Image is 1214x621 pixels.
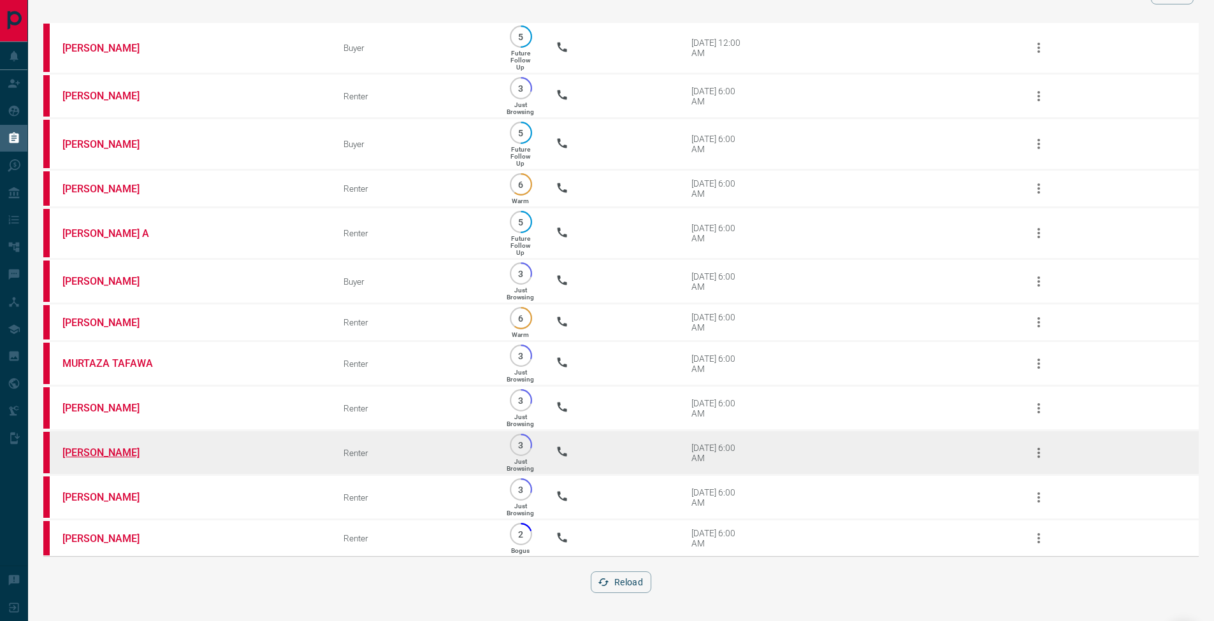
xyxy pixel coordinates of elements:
p: 3 [516,440,526,450]
div: Renter [343,359,486,369]
a: [PERSON_NAME] [62,446,158,459]
p: 6 [516,313,526,323]
p: Just Browsing [507,413,534,427]
div: [DATE] 6:00 AM [691,487,746,508]
p: Warm [512,197,529,204]
div: Renter [343,492,486,503]
button: Reload [591,571,651,593]
a: [PERSON_NAME] [62,402,158,414]
p: Future Follow Up [510,235,530,256]
p: 5 [516,217,526,227]
div: [DATE] 6:00 AM [691,86,746,106]
div: [DATE] 6:00 AM [691,528,746,548]
div: Buyer [343,43,486,53]
div: [DATE] 12:00 AM [691,38,746,58]
p: 3 [516,485,526,494]
p: Bogus [511,547,530,554]
div: [DATE] 6:00 AM [691,134,746,154]
a: [PERSON_NAME] A [62,227,158,239]
div: Buyer [343,276,486,287]
p: 5 [516,128,526,138]
div: Renter [343,448,486,458]
a: [PERSON_NAME] [62,138,158,150]
div: property.ca [43,305,50,339]
a: [PERSON_NAME] [62,42,158,54]
div: property.ca [43,75,50,117]
p: 6 [516,180,526,189]
a: [PERSON_NAME] [62,491,158,503]
div: property.ca [43,387,50,429]
div: Renter [343,403,486,413]
div: property.ca [43,261,50,302]
div: property.ca [43,171,50,206]
div: property.ca [43,521,50,555]
p: 3 [516,351,526,360]
div: property.ca [43,120,50,168]
div: Buyer [343,139,486,149]
p: 3 [516,269,526,278]
p: Just Browsing [507,101,534,115]
p: Just Browsing [507,503,534,517]
a: MURTAZA TAFAWA [62,357,158,369]
div: [DATE] 6:00 AM [691,398,746,418]
a: [PERSON_NAME] [62,532,158,545]
div: property.ca [43,476,50,518]
div: property.ca [43,24,50,72]
p: 5 [516,32,526,41]
div: [DATE] 6:00 AM [691,443,746,463]
p: 3 [516,83,526,93]
a: [PERSON_NAME] [62,183,158,195]
div: Renter [343,183,486,194]
a: [PERSON_NAME] [62,90,158,102]
p: Future Follow Up [510,146,530,167]
div: property.ca [43,343,50,384]
p: 3 [516,396,526,405]
div: property.ca [43,209,50,257]
div: Renter [343,533,486,543]
p: Just Browsing [507,369,534,383]
p: Just Browsing [507,287,534,301]
div: [DATE] 6:00 AM [691,271,746,292]
div: Renter [343,91,486,101]
p: 2 [516,529,526,539]
div: Renter [343,228,486,238]
p: Future Follow Up [510,50,530,71]
p: Just Browsing [507,458,534,472]
div: [DATE] 6:00 AM [691,353,746,374]
div: [DATE] 6:00 AM [691,223,746,243]
div: property.ca [43,432,50,473]
p: Warm [512,331,529,338]
div: Renter [343,317,486,327]
a: [PERSON_NAME] [62,275,158,287]
div: [DATE] 6:00 AM [691,178,746,199]
a: [PERSON_NAME] [62,317,158,329]
div: [DATE] 6:00 AM [691,312,746,332]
